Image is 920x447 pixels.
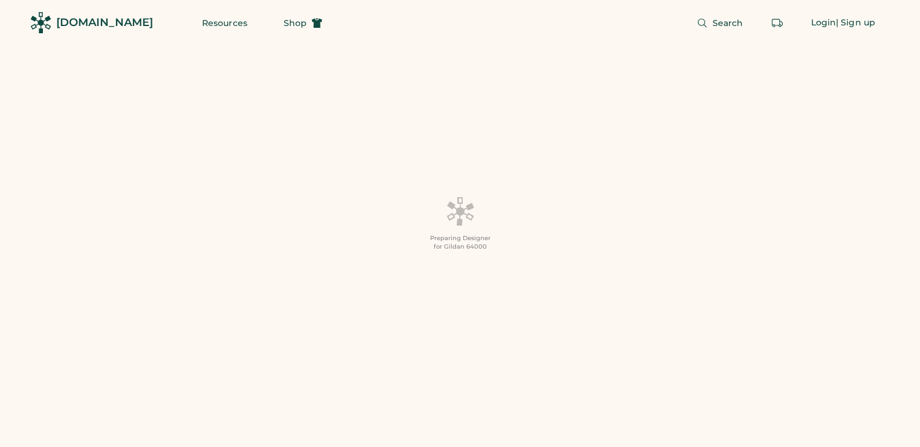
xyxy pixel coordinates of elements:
[284,19,307,27] span: Shop
[811,17,837,29] div: Login
[765,11,789,35] button: Retrieve an order
[430,234,491,251] div: Preparing Designer for Gildan 64000
[836,17,875,29] div: | Sign up
[713,19,743,27] span: Search
[863,393,915,445] iframe: Front Chat
[682,11,758,35] button: Search
[56,15,153,30] div: [DOMAIN_NAME]
[188,11,262,35] button: Resources
[30,12,51,33] img: Rendered Logo - Screens
[269,11,337,35] button: Shop
[446,196,475,226] img: Platens-Black-Loader-Spin-rich%20black.webp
